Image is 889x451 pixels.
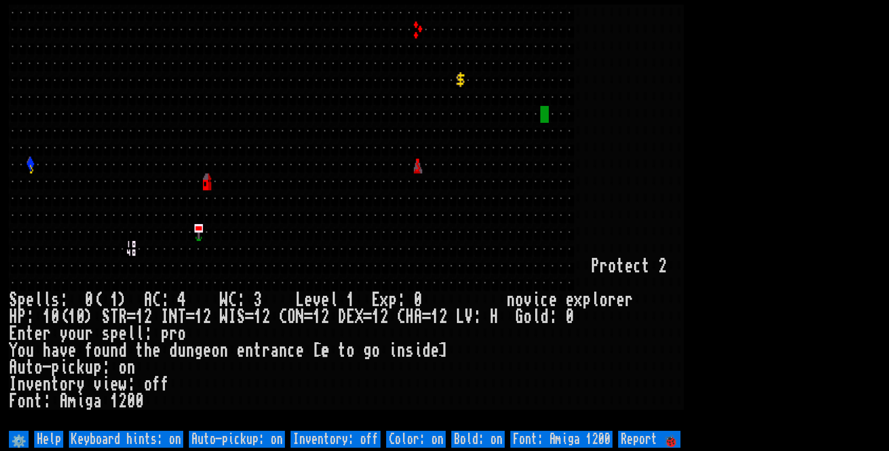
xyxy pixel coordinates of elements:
[515,308,523,325] div: G
[625,258,633,275] div: e
[119,325,127,342] div: e
[152,342,161,359] div: e
[93,393,102,410] div: a
[473,308,481,325] div: :
[60,308,68,325] div: (
[93,359,102,376] div: p
[9,292,17,308] div: S
[245,308,254,325] div: =
[144,342,152,359] div: h
[110,376,119,393] div: e
[464,308,473,325] div: V
[642,258,650,275] div: t
[178,292,186,308] div: 4
[220,342,228,359] div: n
[93,292,102,308] div: (
[372,292,380,308] div: E
[254,308,262,325] div: 1
[203,308,211,325] div: 2
[414,342,422,359] div: i
[169,325,178,342] div: r
[431,342,439,359] div: e
[363,342,372,359] div: g
[85,325,93,342] div: r
[287,308,296,325] div: O
[540,292,549,308] div: c
[532,292,540,308] div: i
[397,308,405,325] div: C
[60,376,68,393] div: o
[388,292,397,308] div: p
[60,325,68,342] div: y
[523,308,532,325] div: o
[633,258,642,275] div: c
[85,359,93,376] div: u
[490,308,498,325] div: H
[34,325,43,342] div: e
[60,292,68,308] div: :
[372,342,380,359] div: o
[405,342,414,359] div: s
[338,342,346,359] div: t
[304,308,313,325] div: =
[43,292,51,308] div: l
[76,359,85,376] div: k
[414,308,422,325] div: A
[313,342,321,359] div: [
[26,308,34,325] div: :
[189,431,285,448] input: Auto-pickup: on
[439,342,448,359] div: ]
[346,342,355,359] div: o
[161,325,169,342] div: p
[9,308,17,325] div: H
[68,359,76,376] div: c
[658,258,667,275] div: 2
[119,376,127,393] div: w
[338,308,346,325] div: D
[34,376,43,393] div: e
[194,342,203,359] div: g
[178,325,186,342] div: o
[85,393,93,410] div: g
[237,292,245,308] div: :
[17,376,26,393] div: n
[43,342,51,359] div: h
[566,308,574,325] div: 0
[110,393,119,410] div: 1
[608,258,616,275] div: o
[549,292,557,308] div: e
[414,292,422,308] div: 0
[119,342,127,359] div: d
[34,431,63,448] input: Help
[144,308,152,325] div: 2
[85,308,93,325] div: )
[60,342,68,359] div: v
[397,292,405,308] div: :
[68,342,76,359] div: e
[291,431,381,448] input: Inventory: off
[43,325,51,342] div: r
[135,393,144,410] div: 0
[169,308,178,325] div: N
[135,325,144,342] div: l
[85,292,93,308] div: 0
[237,342,245,359] div: e
[110,342,119,359] div: n
[245,342,254,359] div: n
[93,376,102,393] div: v
[346,308,355,325] div: E
[144,292,152,308] div: A
[228,308,237,325] div: I
[119,308,127,325] div: R
[60,393,68,410] div: A
[43,376,51,393] div: n
[135,308,144,325] div: 1
[321,342,329,359] div: e
[51,342,60,359] div: a
[262,342,270,359] div: r
[329,292,338,308] div: l
[439,308,448,325] div: 2
[144,376,152,393] div: o
[380,292,388,308] div: x
[451,431,505,448] input: Bold: on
